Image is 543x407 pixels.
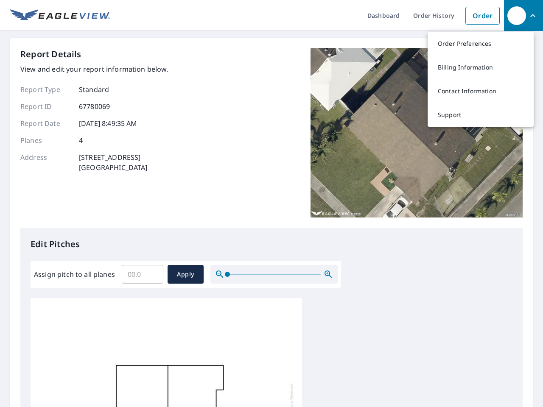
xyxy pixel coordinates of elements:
[20,64,168,74] p: View and edit your report information below.
[428,32,534,56] a: Order Preferences
[79,84,109,95] p: Standard
[34,269,115,279] label: Assign pitch to all planes
[428,56,534,79] a: Billing Information
[20,48,81,61] p: Report Details
[79,152,148,173] p: [STREET_ADDRESS] [GEOGRAPHIC_DATA]
[174,269,197,280] span: Apply
[79,135,83,145] p: 4
[20,152,71,173] p: Address
[168,265,204,284] button: Apply
[122,262,163,286] input: 00.0
[20,135,71,145] p: Planes
[428,79,534,103] a: Contact Information
[79,101,110,112] p: 67780069
[20,84,71,95] p: Report Type
[79,118,137,128] p: [DATE] 8:49:35 AM
[20,101,71,112] p: Report ID
[311,48,523,217] img: Top image
[428,103,534,127] a: Support
[20,118,71,128] p: Report Date
[465,7,500,25] a: Order
[10,9,110,22] img: EV Logo
[31,238,512,251] p: Edit Pitches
